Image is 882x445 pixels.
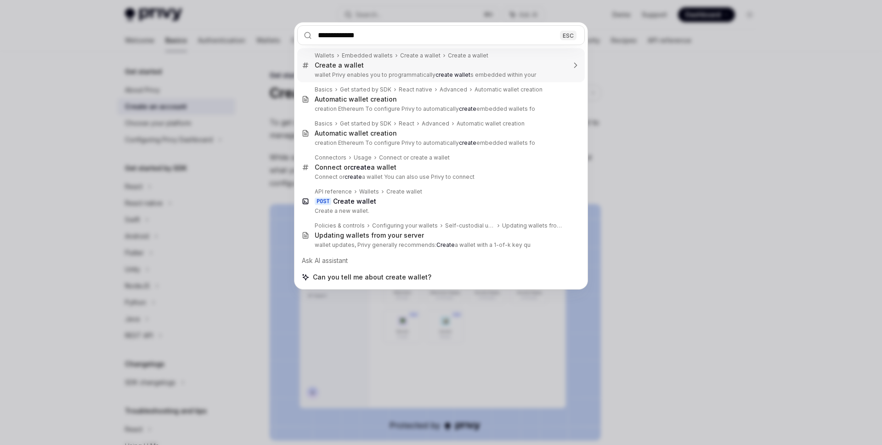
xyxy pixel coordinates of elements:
b: Create wallet [333,197,376,205]
p: Connect or a wallet You can also use Privy to connect [315,173,565,181]
div: API reference [315,188,352,195]
div: Policies & controls [315,222,365,229]
p: wallet updates, Privy generally recommends: a wallet with a 1-of-k key qu [315,241,565,249]
b: create [350,163,371,171]
span: Can you tell me about create wallet? [313,273,431,282]
div: Wallets [315,52,334,59]
div: Basics [315,120,333,127]
div: React native [399,86,432,93]
b: create [459,139,476,146]
div: Create a wallet [315,61,364,69]
b: create [459,105,476,112]
div: Create a wallet [448,52,488,59]
div: ESC [560,30,577,40]
div: Advanced [440,86,467,93]
div: Updating wallets from your server [502,222,565,229]
p: creation Ethereum To configure Privy to automatically embedded wallets fo [315,105,565,113]
div: Advanced [422,120,449,127]
div: Wallets [359,188,379,195]
div: Create wallet [386,188,422,195]
div: Configuring your wallets [372,222,438,229]
div: Embedded wallets [342,52,393,59]
div: Get started by SDK [340,120,391,127]
div: Basics [315,86,333,93]
b: create [345,173,362,180]
div: Updating wallets from your server [315,231,424,240]
div: Get started by SDK [340,86,391,93]
div: Ask AI assistant [297,252,585,269]
b: Create [436,241,455,248]
div: Automatic wallet creation [475,86,543,93]
b: create wallet [435,71,470,78]
div: Create a wallet [400,52,441,59]
div: Automatic wallet creation [315,129,397,137]
div: Connectors [315,154,346,161]
div: POST [315,198,331,205]
div: Connect or a wallet [315,163,396,171]
div: Automatic wallet creation [315,95,397,103]
div: Automatic wallet creation [457,120,525,127]
div: React [399,120,414,127]
p: creation Ethereum To configure Privy to automatically embedded wallets fo [315,139,565,147]
div: Usage [354,154,372,161]
div: Self-custodial user wallets [445,222,495,229]
p: Create a new wallet. [315,207,565,215]
div: Connect or create a wallet [379,154,450,161]
p: wallet Privy enables you to programmatically s embedded within your [315,71,565,79]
